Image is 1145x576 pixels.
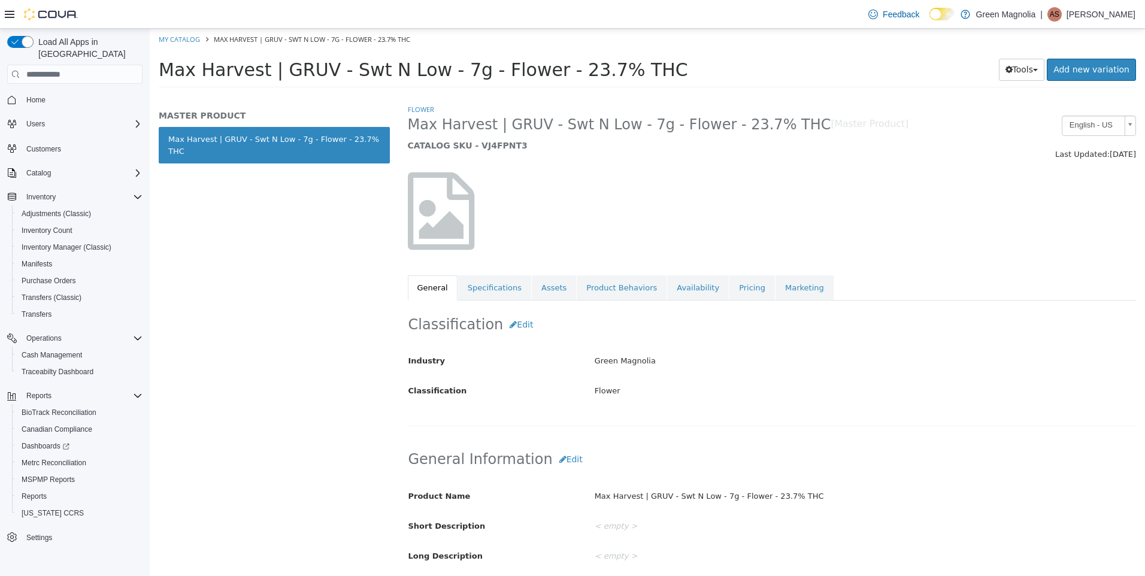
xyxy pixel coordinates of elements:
span: Home [26,95,46,105]
span: Transfers [17,307,143,322]
a: Availability [517,247,579,272]
a: Pricing [580,247,625,272]
span: Purchase Orders [17,274,143,288]
button: Home [2,91,147,108]
a: MSPMP Reports [17,472,80,487]
a: Inventory Manager (Classic) [17,240,116,254]
span: MSPMP Reports [17,472,143,487]
a: Assets [382,247,426,272]
span: Customers [22,141,143,156]
a: Dashboards [12,438,147,454]
span: Cash Management [17,348,143,362]
span: Settings [26,533,52,542]
button: Inventory [2,189,147,205]
span: AS [1050,7,1059,22]
a: Dashboards [17,439,74,453]
button: Purchase Orders [12,272,147,289]
span: Inventory [22,190,143,204]
a: My Catalog [9,6,50,15]
div: Green Magnolia [436,322,995,343]
span: Classification [259,357,317,366]
span: Inventory Manager (Classic) [22,242,111,252]
span: Max Harvest | GRUV - Swt N Low - 7g - Flower - 23.7% THC [9,31,538,51]
span: Max Harvest | GRUV - Swt N Low - 7g - Flower - 23.7% THC [258,87,681,105]
a: BioTrack Reconciliation [17,405,101,420]
h5: CATALOG SKU - VJ4FPNT3 [258,111,800,122]
button: Cash Management [12,347,147,363]
p: | [1040,7,1043,22]
span: Dashboards [22,441,69,451]
span: Users [26,119,45,129]
span: Inventory Manager (Classic) [17,240,143,254]
h5: MASTER PRODUCT [9,81,240,92]
span: Settings [22,530,143,545]
span: Washington CCRS [17,506,143,520]
span: BioTrack Reconciliation [22,408,96,417]
button: Operations [22,331,66,345]
span: Traceabilty Dashboard [22,367,93,377]
span: Dashboards [17,439,143,453]
button: Users [2,116,147,132]
a: Adjustments (Classic) [17,207,96,221]
a: Feedback [864,2,924,26]
a: Add new variation [897,30,986,52]
span: MSPMP Reports [22,475,75,484]
img: Cova [24,8,78,20]
a: Customers [22,142,66,156]
button: Catalog [22,166,56,180]
span: Cash Management [22,350,82,360]
div: Aja Shaw [1047,7,1062,22]
a: [US_STATE] CCRS [17,506,89,520]
span: Traceabilty Dashboard [17,365,143,379]
div: < empty > [436,517,995,538]
button: Users [22,117,50,131]
button: Operations [2,330,147,347]
p: [PERSON_NAME] [1067,7,1135,22]
span: Catalog [22,166,143,180]
a: Manifests [17,257,57,271]
span: Metrc Reconciliation [22,458,86,468]
button: Tools [849,30,895,52]
span: Operations [22,331,143,345]
span: Max Harvest | GRUV - Swt N Low - 7g - Flower - 23.7% THC [64,6,260,15]
span: Transfers (Classic) [17,290,143,305]
span: Purchase Orders [22,276,76,286]
a: Product Behaviors [427,247,517,272]
a: Traceabilty Dashboard [17,365,98,379]
span: Catalog [26,168,51,178]
small: [Master Product] [681,91,759,101]
span: Inventory Count [22,226,72,235]
button: Transfers (Classic) [12,289,147,306]
button: Customers [2,140,147,157]
span: Short Description [259,493,336,502]
button: Transfers [12,306,147,323]
span: Long Description [259,523,333,532]
button: Edit [403,420,440,442]
button: [US_STATE] CCRS [12,505,147,522]
a: Cash Management [17,348,87,362]
a: Flower [258,76,284,85]
h2: Classification [259,285,986,307]
a: Transfers (Classic) [17,290,86,305]
button: MSPMP Reports [12,471,147,488]
button: Inventory Manager (Classic) [12,239,147,256]
button: Inventory Count [12,222,147,239]
span: [DATE] [960,121,986,130]
span: Operations [26,334,62,343]
a: Home [22,93,50,107]
button: Inventory [22,190,60,204]
span: Feedback [883,8,919,20]
a: Purchase Orders [17,274,81,288]
a: Canadian Compliance [17,422,97,436]
button: Settings [2,529,147,546]
span: Adjustments (Classic) [17,207,143,221]
span: [US_STATE] CCRS [22,508,84,518]
a: Metrc Reconciliation [17,456,91,470]
span: Load All Apps in [GEOGRAPHIC_DATA] [34,36,143,60]
a: General [258,247,308,272]
a: Settings [22,530,57,545]
button: Reports [2,387,147,404]
span: Adjustments (Classic) [22,209,91,219]
span: English - US [913,87,970,106]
